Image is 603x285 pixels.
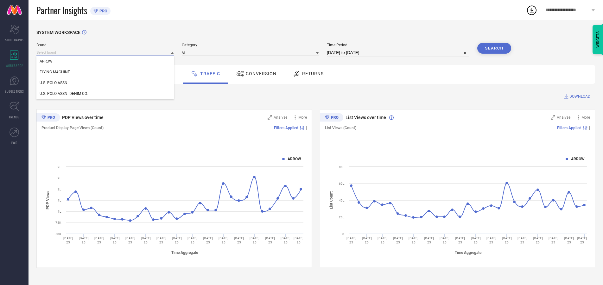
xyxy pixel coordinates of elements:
[533,236,543,244] text: [DATE] 25
[294,236,303,244] text: [DATE] 25
[36,67,174,77] div: FLYING MACHINE
[346,236,356,244] text: [DATE] 25
[6,63,23,68] span: WORKSPACE
[250,236,259,244] text: [DATE] 25
[125,236,135,244] text: [DATE] 25
[327,43,469,47] span: Time Period
[454,250,481,255] tspan: Time Aggregate
[346,115,386,120] span: List Views over time
[94,236,104,244] text: [DATE] 25
[46,191,50,209] tspan: PDP Views
[581,115,590,120] span: More
[265,236,275,244] text: [DATE] 25
[455,236,465,244] text: [DATE] 25
[234,236,244,244] text: [DATE] 25
[9,115,20,119] span: TRENDS
[502,236,511,244] text: [DATE] 25
[79,236,89,244] text: [DATE] 25
[342,232,344,236] text: 0
[58,210,61,213] text: 1L
[36,77,174,88] div: U.S. POLO ASSN.
[281,236,290,244] text: [DATE] 25
[246,71,276,76] span: Conversion
[58,176,61,180] text: 2L
[187,236,197,244] text: [DATE] 25
[339,199,345,202] text: 40L
[440,236,449,244] text: [DATE] 25
[325,126,356,130] span: List Views (Count)
[557,126,581,130] span: Filters Applied
[274,115,287,120] span: Analyse
[172,236,182,244] text: [DATE] 25
[36,113,60,123] div: Premium
[219,236,228,244] text: [DATE] 25
[55,221,61,224] text: 75K
[526,4,537,16] div: Open download list
[36,49,174,56] input: Select brand
[589,126,590,130] span: |
[409,236,418,244] text: [DATE] 25
[98,9,107,13] span: PRO
[557,115,570,120] span: Analyse
[36,43,174,47] span: Brand
[548,236,558,244] text: [DATE] 25
[200,71,220,76] span: Traffic
[36,30,80,35] span: SYSTEM WORKSPACE
[577,236,587,244] text: [DATE] 25
[339,182,345,185] text: 60L
[477,43,511,54] button: Search
[58,165,61,169] text: 2L
[517,236,527,244] text: [DATE] 25
[11,140,17,145] span: FWD
[40,70,70,74] span: FLYING MACHINE
[302,71,324,76] span: Returns
[203,236,213,244] text: [DATE] 25
[40,59,53,63] span: ARROW
[40,81,68,85] span: U.S. POLO ASSN.
[306,126,307,130] span: |
[36,4,87,17] span: Partner Insights
[569,93,590,100] span: DOWNLOAD
[339,215,345,219] text: 20L
[571,157,585,161] text: ARROW
[327,49,469,56] input: Select time period
[564,236,574,244] text: [DATE] 25
[55,232,61,236] text: 50K
[5,89,24,94] span: SUGGESTIONS
[268,115,272,120] svg: Zoom
[298,115,307,120] span: More
[182,43,319,47] span: Category
[274,126,298,130] span: Filters Applied
[156,236,166,244] text: [DATE] 25
[41,126,104,130] span: Product Display Page Views (Count)
[171,250,198,255] tspan: Time Aggregate
[62,115,104,120] span: PDP Views over time
[110,236,120,244] text: [DATE] 25
[5,37,24,42] span: SCORECARDS
[320,113,343,123] div: Premium
[339,165,345,169] text: 80L
[288,157,301,161] text: ARROW
[40,91,88,96] span: U.S. POLO ASSN. DENIM CO.
[471,236,480,244] text: [DATE] 25
[36,56,174,67] div: ARROW
[141,236,151,244] text: [DATE] 25
[63,236,73,244] text: [DATE] 25
[58,199,61,202] text: 1L
[362,236,371,244] text: [DATE] 25
[551,115,555,120] svg: Zoom
[486,236,496,244] text: [DATE] 25
[329,191,333,209] tspan: List Count
[378,236,387,244] text: [DATE] 25
[424,236,434,244] text: [DATE] 25
[36,88,174,99] div: U.S. POLO ASSN. DENIM CO.
[393,236,403,244] text: [DATE] 25
[58,188,61,191] text: 2L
